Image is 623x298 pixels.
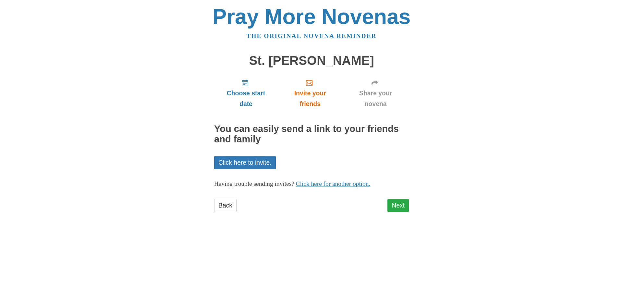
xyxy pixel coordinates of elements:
[214,156,276,169] a: Click here to invite.
[213,5,411,29] a: Pray More Novenas
[214,199,237,212] a: Back
[214,54,409,68] h1: St. [PERSON_NAME]
[296,180,371,187] a: Click here for another option.
[214,74,278,113] a: Choose start date
[221,88,271,109] span: Choose start date
[342,74,409,113] a: Share your novena
[349,88,402,109] span: Share your novena
[284,88,336,109] span: Invite your friends
[214,124,409,145] h2: You can easily send a link to your friends and family
[247,32,377,39] a: The original novena reminder
[387,199,409,212] a: Next
[214,180,294,187] span: Having trouble sending invites?
[278,74,342,113] a: Invite your friends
